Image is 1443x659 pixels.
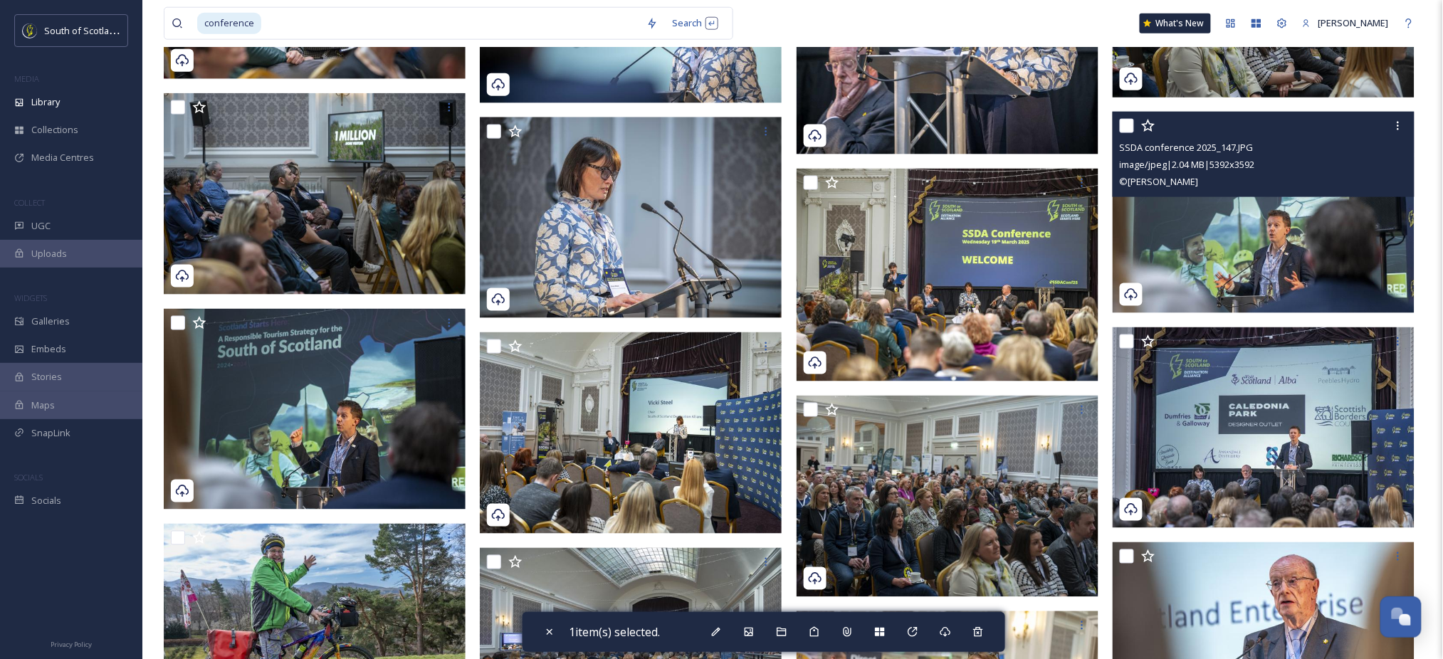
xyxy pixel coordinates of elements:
[51,635,92,652] a: Privacy Policy
[1120,141,1254,154] span: SSDA conference 2025_147.JPG
[1140,14,1211,33] a: What's New
[44,23,206,37] span: South of Scotland Destination Alliance
[1380,596,1422,638] button: Open Chat
[14,73,39,84] span: MEDIA
[14,472,43,483] span: SOCIALS
[51,640,92,649] span: Privacy Policy
[31,494,61,507] span: Socials
[1113,327,1415,528] img: SSDA conference 2025_143.JPG
[31,95,60,109] span: Library
[164,309,466,510] img: SSDA conference 2025_146.JPG
[14,292,47,303] span: WIDGETS
[1120,158,1255,171] span: image/jpeg | 2.04 MB | 5392 x 3592
[31,399,55,412] span: Maps
[480,117,782,318] img: SSDA conference 2025_134.JPG
[31,426,70,440] span: SnapLink
[1295,9,1396,37] a: [PERSON_NAME]
[1113,112,1415,313] img: SSDA conference 2025_147.JPG
[480,332,782,534] img: SSDA conference 2025_12.JPG
[197,13,261,33] span: conference
[31,370,62,384] span: Stories
[31,315,70,328] span: Galleries
[23,23,37,38] img: images.jpeg
[31,342,66,356] span: Embeds
[31,247,67,260] span: Uploads
[570,624,661,640] span: 1 item(s) selected.
[797,169,1098,381] img: SSDA conference 2025_133.JPG
[665,9,725,37] div: Search
[31,219,51,233] span: UGC
[31,151,94,164] span: Media Centres
[14,197,45,208] span: COLLECT
[31,123,78,137] span: Collections
[164,93,466,295] img: SSDA conference 2025_09.JPG
[1318,16,1389,29] span: [PERSON_NAME]
[797,396,1098,597] img: SSDA conference 2025_10.JPG
[1120,175,1199,188] span: © [PERSON_NAME]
